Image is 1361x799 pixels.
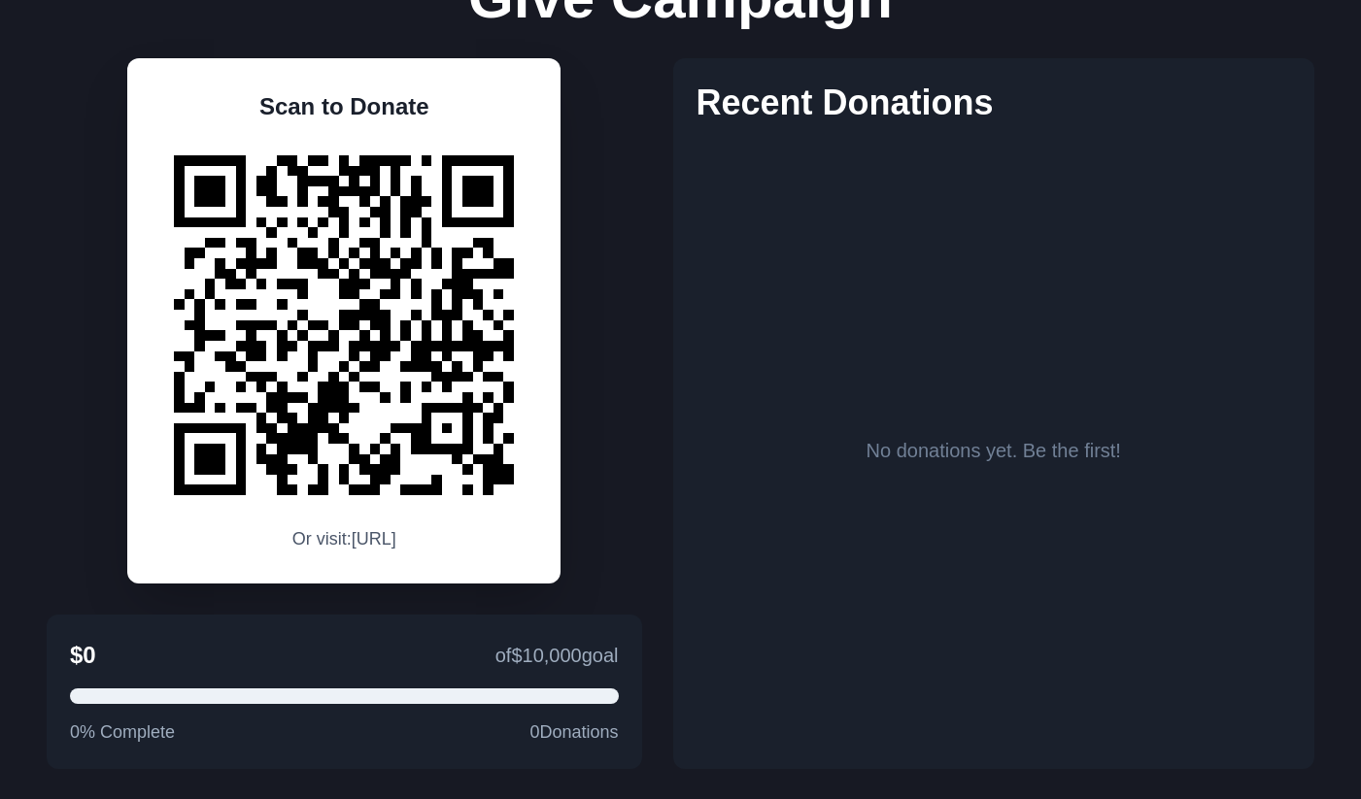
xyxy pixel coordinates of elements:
[70,638,96,673] p: $0
[292,526,396,552] p: Or visit: [URL]
[867,436,1121,465] p: No donations yet. Be the first!
[495,641,619,670] p: of $10,000 goal
[70,719,175,746] p: 0 % Complete
[697,82,1292,123] h2: Recent Donations
[529,719,618,746] p: 0 Donations
[259,89,429,124] p: Scan to Donate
